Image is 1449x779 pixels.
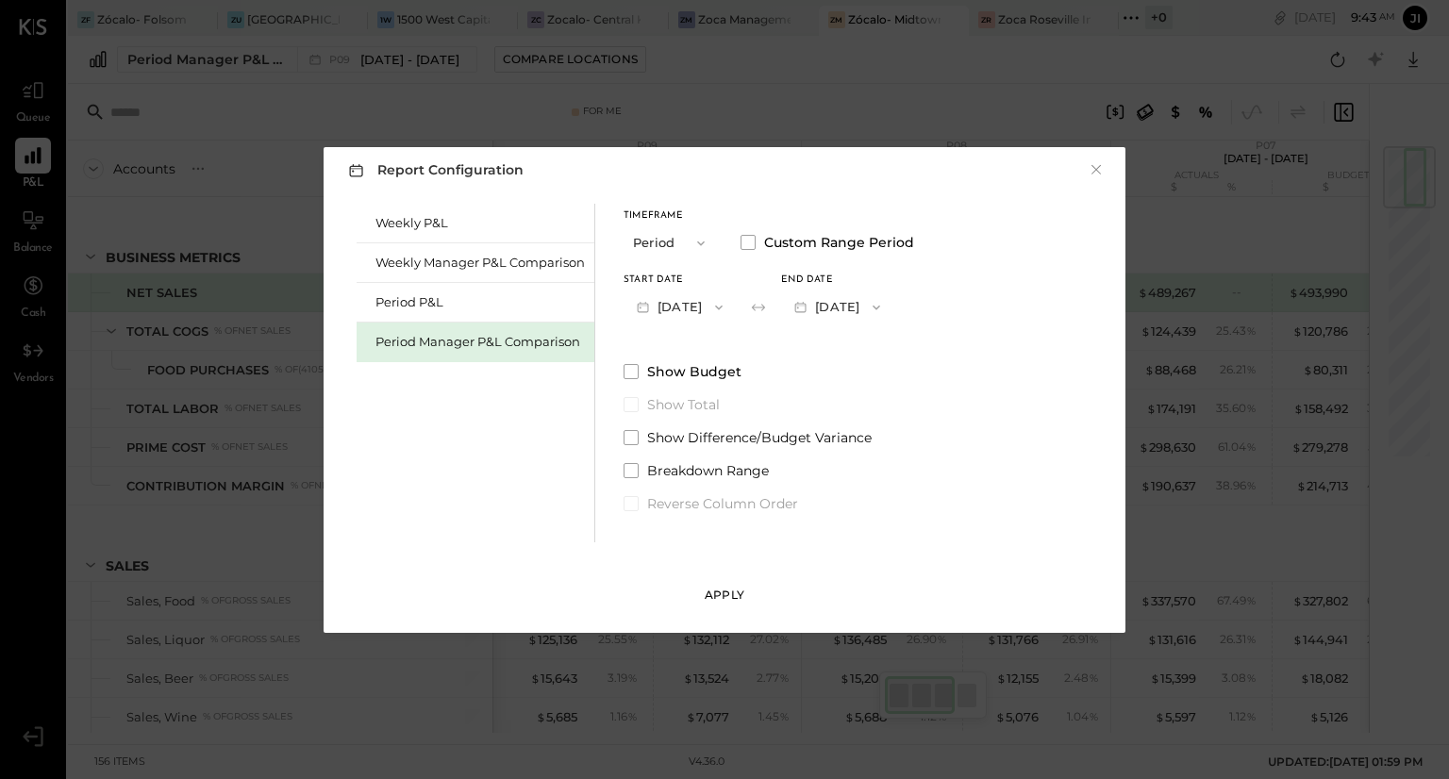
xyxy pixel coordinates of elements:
span: Show Budget [647,362,741,381]
div: Weekly P&L [375,214,585,232]
button: Period [624,225,718,260]
span: Show Total [647,395,720,414]
button: [DATE] [624,290,736,324]
button: Apply [677,580,772,610]
div: Start Date [624,275,736,285]
div: Apply [705,587,744,603]
span: Reverse Column Order [647,494,798,513]
button: [DATE] [781,290,893,324]
span: Show Difference/Budget Variance [647,428,872,447]
div: Weekly Manager P&L Comparison [375,254,585,272]
button: × [1088,160,1105,179]
h3: Report Configuration [344,158,524,182]
div: End date [781,275,893,285]
div: Period Manager P&L Comparison [375,333,585,351]
div: Period P&L [375,293,585,311]
span: Breakdown Range [647,461,769,480]
span: Custom Range Period [764,233,914,252]
div: Timeframe [624,211,718,221]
